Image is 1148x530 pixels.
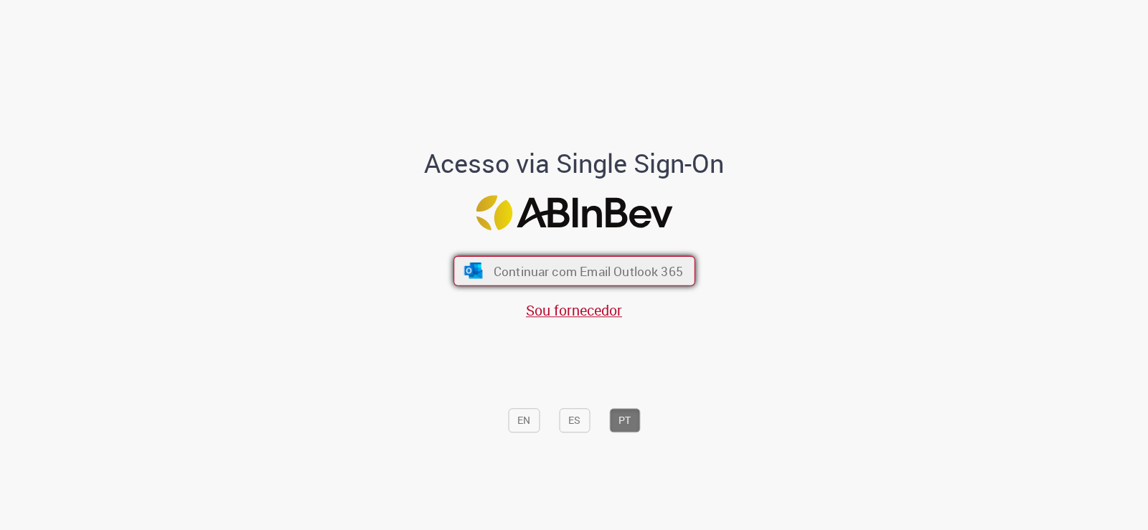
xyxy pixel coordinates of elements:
a: Sou fornecedor [526,301,622,320]
h1: Acesso via Single Sign-On [375,150,773,179]
button: ícone Azure/Microsoft 360 Continuar com Email Outlook 365 [453,256,695,286]
button: ES [559,408,590,432]
button: EN [508,408,540,432]
img: ícone Azure/Microsoft 360 [463,262,484,278]
button: PT [609,408,640,432]
span: Continuar com Email Outlook 365 [493,262,682,279]
img: Logo ABInBev [476,195,672,230]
